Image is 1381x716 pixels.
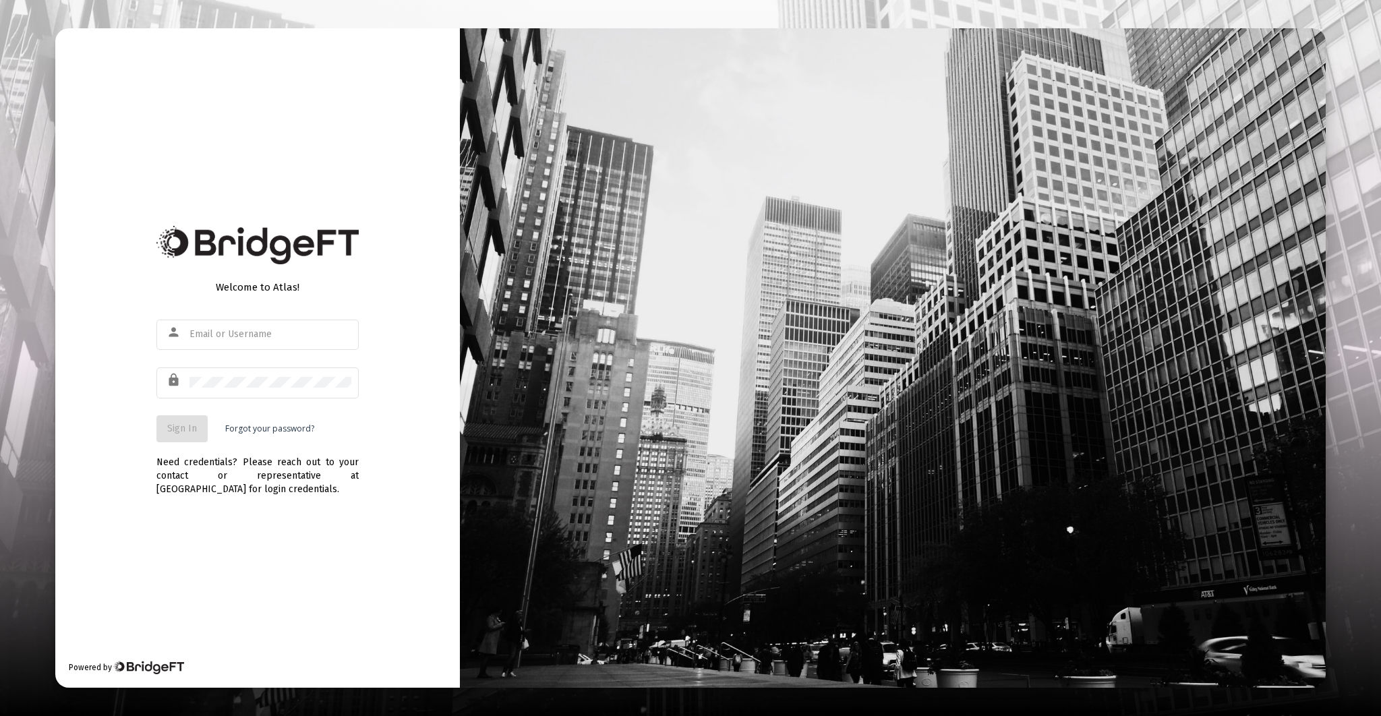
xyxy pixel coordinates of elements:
div: Powered by [69,661,184,674]
button: Sign In [156,415,208,442]
img: Bridge Financial Technology Logo [113,661,184,674]
input: Email or Username [189,329,351,340]
mat-icon: person [167,324,183,340]
img: Bridge Financial Technology Logo [156,226,359,264]
span: Sign In [167,423,197,434]
div: Welcome to Atlas! [156,280,359,294]
mat-icon: lock [167,372,183,388]
a: Forgot your password? [225,422,314,436]
div: Need credentials? Please reach out to your contact or representative at [GEOGRAPHIC_DATA] for log... [156,442,359,496]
